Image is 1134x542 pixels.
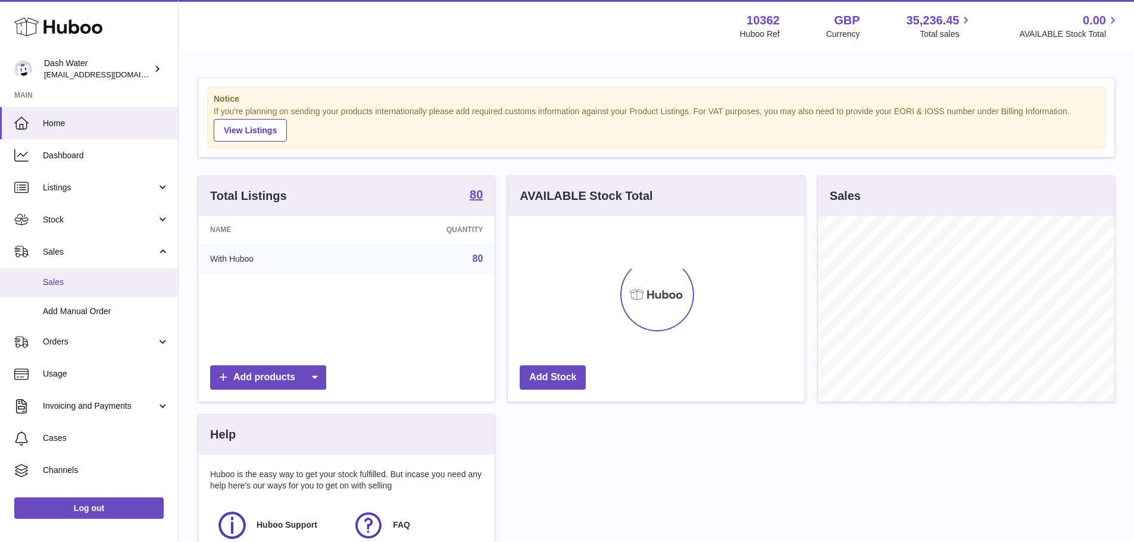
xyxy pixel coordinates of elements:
a: FAQ [352,509,477,541]
h3: Sales [830,188,861,204]
div: Currency [826,29,860,40]
a: Huboo Support [216,509,340,541]
span: Usage [43,368,169,380]
span: Orders [43,336,157,347]
span: Sales [43,277,169,288]
span: Dashboard [43,150,169,161]
strong: 80 [470,189,483,200]
span: FAQ [393,519,410,531]
th: Name [198,216,355,243]
span: Channels [43,465,169,476]
div: Huboo Ref [740,29,780,40]
h3: Total Listings [210,188,287,204]
span: 35,236.45 [906,12,959,29]
a: 80 [473,253,483,264]
span: Total sales [920,29,973,40]
td: With Huboo [198,243,355,274]
a: Add Stock [520,365,586,390]
strong: Notice [214,93,1099,105]
span: Add Manual Order [43,306,169,317]
span: Huboo Support [257,519,317,531]
div: If you're planning on sending your products internationally please add required customs informati... [214,106,1099,142]
p: Huboo is the easy way to get your stock fulfilled. But incase you need any help here's our ways f... [210,469,483,491]
span: Sales [43,246,157,258]
strong: GBP [834,12,860,29]
th: Quantity [355,216,495,243]
div: Dash Water [44,58,151,80]
a: 0.00 AVAILABLE Stock Total [1019,12,1120,40]
span: Cases [43,433,169,444]
a: 80 [470,189,483,203]
span: Invoicing and Payments [43,400,157,412]
span: Home [43,118,169,129]
strong: 10362 [746,12,780,29]
span: 0.00 [1083,12,1106,29]
h3: Help [210,427,236,443]
span: Listings [43,182,157,193]
h3: AVAILABLE Stock Total [520,188,652,204]
span: [EMAIL_ADDRESS][DOMAIN_NAME] [44,70,175,79]
img: internalAdmin-10362@internal.huboo.com [14,60,32,78]
span: Stock [43,214,157,225]
a: Log out [14,497,164,519]
a: Add products [210,365,326,390]
span: AVAILABLE Stock Total [1019,29,1120,40]
a: View Listings [214,119,287,142]
a: 35,236.45 Total sales [906,12,973,40]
